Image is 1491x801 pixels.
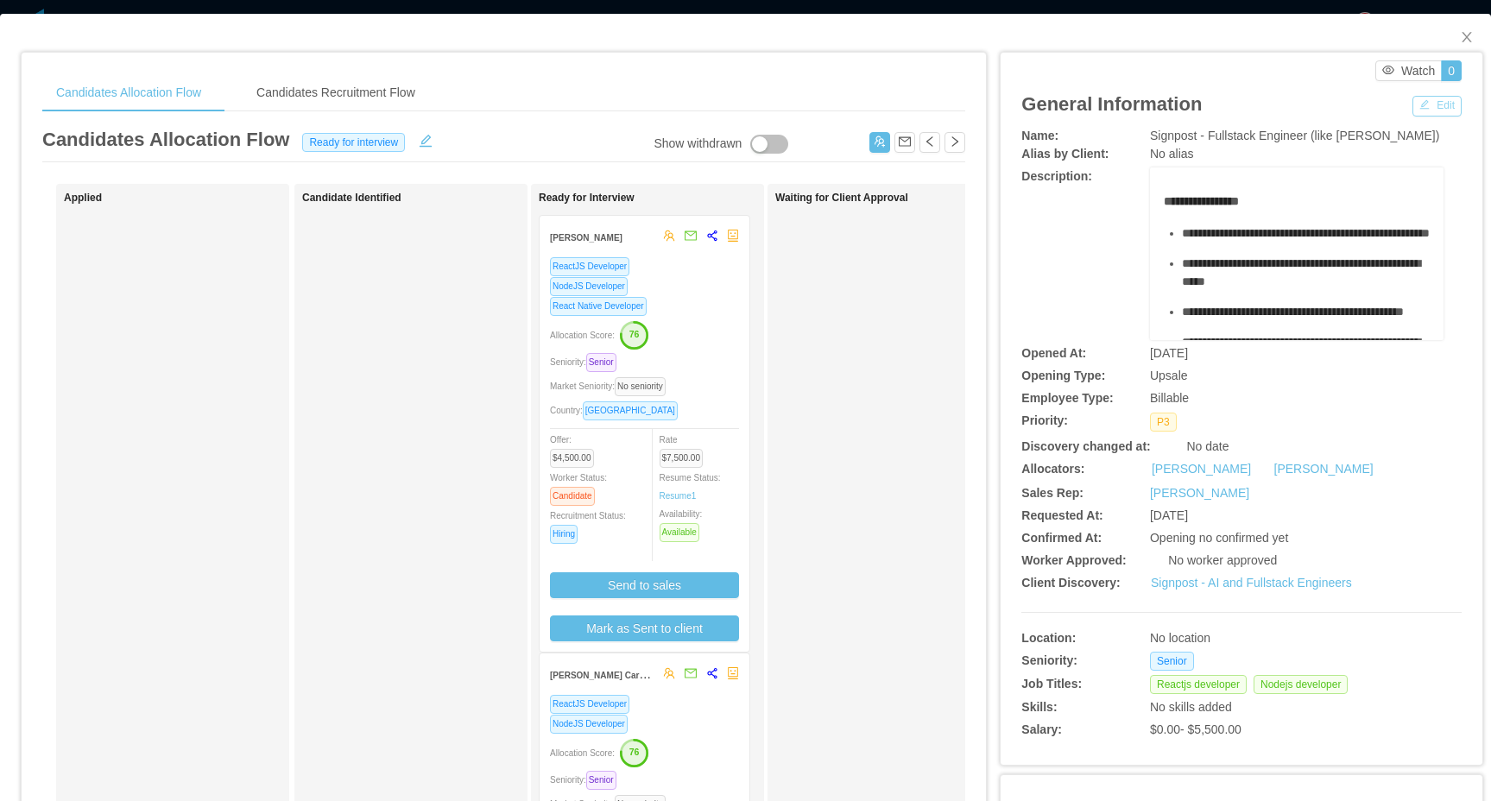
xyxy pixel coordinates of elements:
b: Priority: [1021,413,1068,427]
article: General Information [1021,90,1202,118]
span: No skills added [1150,700,1232,714]
div: Candidates Recruitment Flow [243,73,429,112]
span: Senior [586,353,616,372]
span: Senior [586,771,616,790]
span: Allocation Score: [550,748,615,758]
span: Offer: [550,435,601,463]
span: robot [727,667,739,679]
b: Skills: [1021,700,1057,714]
span: Reactjs developer [1150,675,1247,694]
b: Opened At: [1021,346,1086,360]
b: Employee Type: [1021,391,1113,405]
span: No alias [1150,147,1194,161]
strong: [PERSON_NAME] Carrizo [550,667,654,681]
i: icon: close [1460,30,1474,44]
div: rdw-wrapper [1150,167,1444,340]
button: icon: usergroup-add [869,132,890,153]
button: Mark as Sent to client [550,615,739,641]
span: $4,500.00 [550,449,594,468]
span: team [663,667,675,679]
button: mail [675,660,698,688]
span: Seniority: [550,357,623,367]
span: Upsale [1150,369,1188,382]
a: Signpost - AI and Fullstack Engineers [1151,576,1352,590]
button: 76 [615,738,649,766]
b: Seniority: [1021,653,1077,667]
span: Opening no confirmed yet [1150,531,1288,545]
b: Description: [1021,169,1092,183]
span: Worker Status: [550,473,607,501]
b: Client Discovery: [1021,576,1120,590]
strong: [PERSON_NAME] [550,233,622,243]
b: Discovery changed at: [1021,439,1150,453]
text: 76 [629,747,640,757]
b: Sales Rep: [1021,486,1084,500]
b: Job Titles: [1021,677,1082,691]
button: mail [675,223,698,250]
a: [PERSON_NAME] [1150,486,1249,500]
a: [PERSON_NAME] [1274,460,1374,478]
b: Location: [1021,631,1076,645]
b: Name: [1021,129,1058,142]
h1: Candidate Identified [302,192,544,205]
span: No date [1186,439,1229,453]
b: Allocators: [1021,462,1084,476]
span: Nodejs developer [1254,675,1348,694]
span: Hiring [550,525,578,544]
span: team [663,230,675,242]
b: Worker Approved: [1021,553,1126,567]
b: Confirmed At: [1021,531,1102,545]
button: 76 [615,320,649,348]
span: [GEOGRAPHIC_DATA] [583,401,678,420]
div: No location [1150,629,1370,647]
span: Market Seniority: [550,382,673,391]
span: NodeJS Developer [550,715,628,734]
span: Allocation Score: [550,331,615,340]
span: robot [727,230,739,242]
span: $0.00 - $5,500.00 [1150,722,1241,736]
button: icon: edit [412,130,439,148]
span: share-alt [706,667,718,679]
span: Billable [1150,391,1189,405]
a: Resume1 [660,489,697,502]
span: P3 [1150,413,1177,432]
span: Availability: [660,509,706,537]
text: 76 [629,329,640,339]
button: icon: editEdit [1412,96,1462,117]
span: Ready for interview [302,133,405,152]
span: Available [660,523,699,542]
span: [DATE] [1150,508,1188,522]
h1: Ready for Interview [539,192,780,205]
span: $7,500.00 [660,449,704,468]
button: icon: eyeWatch [1375,60,1442,81]
div: Candidates Allocation Flow [42,73,215,112]
button: icon: right [945,132,965,153]
button: Send to sales [550,572,739,598]
article: Candidates Allocation Flow [42,125,289,154]
span: Seniority: [550,775,623,785]
h1: Waiting for Client Approval [775,192,1017,205]
span: ReactJS Developer [550,257,629,276]
span: NodeJS Developer [550,277,628,296]
b: Opening Type: [1021,369,1105,382]
span: No seniority [615,377,666,396]
button: Close [1443,14,1491,62]
span: [DATE] [1150,346,1188,360]
span: Resume Status: [660,473,721,501]
span: Candidate [550,487,595,506]
span: Signpost - Fullstack Engineer (like [PERSON_NAME]) [1150,129,1439,142]
b: Requested At: [1021,508,1102,522]
span: Recruitment Status: [550,511,626,539]
span: ReactJS Developer [550,695,629,714]
span: share-alt [706,230,718,242]
b: Salary: [1021,722,1062,736]
button: 0 [1441,60,1462,81]
div: Show withdrawn [654,135,742,154]
a: [PERSON_NAME] [1152,460,1251,478]
h1: Applied [64,192,306,205]
b: Alias by Client: [1021,147,1109,161]
span: Senior [1150,652,1194,671]
span: No worker approved [1168,553,1277,567]
button: icon: left [919,132,940,153]
span: Country: [550,406,685,415]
